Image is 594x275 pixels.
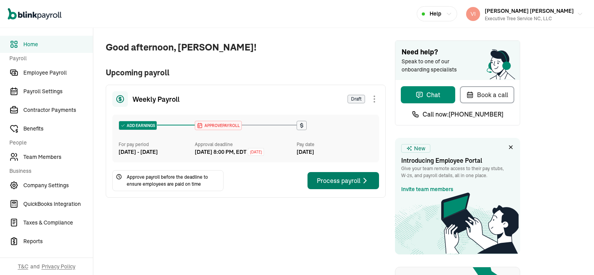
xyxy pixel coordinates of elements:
span: New [414,144,425,153]
button: Process payroll [307,172,379,189]
div: [DATE] 8:00 PM, EDT [195,148,246,156]
span: Good afternoon, [PERSON_NAME]! [106,40,386,54]
div: Book a call [466,90,508,99]
a: Invite team members [401,185,453,193]
div: Chat [416,90,440,99]
div: Process payroll [317,176,370,185]
span: [PERSON_NAME] [PERSON_NAME] [485,7,574,14]
span: Business [9,167,88,175]
span: T&C [18,263,28,270]
span: People [9,139,88,147]
button: Help [417,6,457,21]
span: Draft [348,95,365,103]
div: [DATE] [297,148,373,156]
div: ADD EARNINGS [119,121,157,130]
span: Reports [23,237,93,245]
span: Company Settings [23,181,93,190]
span: [DATE] [250,149,262,155]
button: Chat [401,86,455,103]
span: Payroll Settings [23,87,93,96]
span: Help [430,10,441,18]
span: Upcoming payroll [106,67,386,78]
div: For pay period [119,141,195,148]
button: Book a call [460,86,514,103]
span: Weekly Payroll [133,94,180,104]
span: Approve payroll before the deadline to ensure employees are paid on time [127,174,220,188]
span: Need help? [402,47,514,57]
span: QuickBooks Integration [23,200,93,208]
div: Executive Tree Service NC, LLC [485,15,574,22]
div: Pay date [297,141,373,148]
div: [DATE] - [DATE] [119,148,195,156]
span: Benefits [23,125,93,133]
span: Call now: [PHONE_NUMBER] [423,110,503,119]
h3: Introducing Employee Portal [401,156,514,165]
span: Taxes & Compliance [23,219,93,227]
p: Give your team remote access to their pay stubs, W‑2s, and payroll details, all in one place. [401,165,514,179]
nav: Global [8,3,61,25]
iframe: Chat Widget [555,238,594,275]
button: [PERSON_NAME] [PERSON_NAME]Executive Tree Service NC, LLC [463,4,586,24]
span: APPROVE PAYROLL [203,123,240,129]
span: Payroll [9,54,88,63]
span: Contractor Payments [23,106,93,114]
span: Team Members [23,153,93,161]
span: Employee Payroll [23,69,93,77]
span: Speak to one of our onboarding specialists [402,57,468,74]
span: Home [23,40,93,49]
div: Approval deadline [195,141,294,148]
span: Privacy Policy [42,263,75,270]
